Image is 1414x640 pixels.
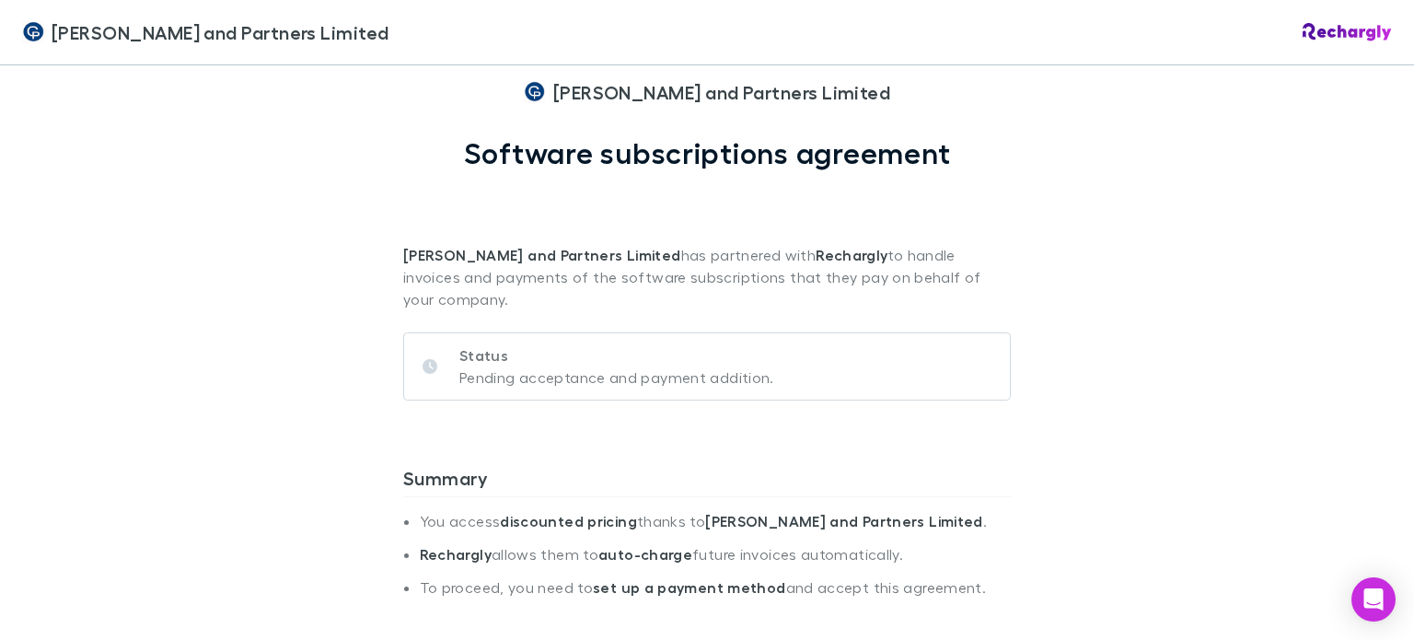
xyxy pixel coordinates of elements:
img: Rechargly Logo [1303,23,1392,41]
strong: Rechargly [420,545,492,564]
strong: [PERSON_NAME] and Partners Limited [705,512,983,530]
li: To proceed, you need to and accept this agreement. [420,578,1011,611]
strong: Rechargly [816,246,887,264]
img: Coates and Partners Limited's Logo [22,21,44,43]
div: Open Intercom Messenger [1351,577,1396,622]
h3: Summary [403,467,1011,496]
strong: set up a payment method [593,578,785,597]
li: allows them to future invoices automatically. [420,545,1011,578]
strong: auto-charge [598,545,692,564]
p: Pending acceptance and payment addition. [459,367,774,389]
img: Coates and Partners Limited's Logo [524,81,546,103]
span: [PERSON_NAME] and Partners Limited [553,78,891,106]
p: has partnered with to handle invoices and payments of the software subscriptions that they pay on... [403,170,1011,310]
strong: discounted pricing [500,512,637,530]
span: [PERSON_NAME] and Partners Limited [52,18,389,46]
h1: Software subscriptions agreement [464,135,951,170]
li: You access thanks to . [420,512,1011,545]
p: Status [459,344,774,367]
strong: [PERSON_NAME] and Partners Limited [403,246,681,264]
